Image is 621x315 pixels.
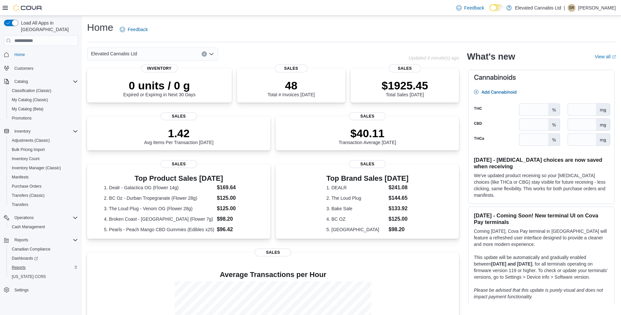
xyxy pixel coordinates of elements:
[267,79,315,92] p: 48
[7,182,81,191] button: Purchase Orders
[9,137,78,144] span: Adjustments (Classic)
[7,222,81,232] button: Cash Management
[9,105,78,113] span: My Catalog (Beta)
[12,88,51,93] span: Classification (Classic)
[7,200,81,209] button: Transfers
[9,173,78,181] span: Manifests
[12,236,78,244] span: Reports
[9,201,31,209] a: Transfers
[7,104,81,114] button: My Catalog (Beta)
[12,202,28,207] span: Transfers
[7,154,81,163] button: Inventory Count
[389,205,409,213] dd: $133.92
[612,55,616,59] svg: External link
[144,127,213,140] p: 1.42
[9,155,42,163] a: Inventory Count
[1,235,81,245] button: Reports
[9,223,78,231] span: Cash Management
[382,79,428,92] p: $1925.45
[12,286,78,294] span: Settings
[12,214,36,222] button: Operations
[474,172,609,198] p: We've updated product receiving so your [MEDICAL_DATA] choices (like THCa or CBG) stay visible fo...
[491,261,532,267] strong: [DATE] and [DATE]
[12,256,38,261] span: Dashboards
[4,47,78,312] nav: Complex example
[9,245,78,253] span: Canadian Compliance
[9,182,44,190] a: Purchase Orders
[464,5,484,11] span: Feedback
[1,127,81,136] button: Inventory
[12,138,50,143] span: Adjustments (Classic)
[12,127,33,135] button: Inventory
[14,79,28,84] span: Catalog
[12,175,28,180] span: Manifests
[160,160,197,168] span: Sales
[92,271,454,279] h4: Average Transactions per Hour
[1,285,81,295] button: Settings
[9,182,78,190] span: Purchase Orders
[326,175,409,182] h3: Top Brand Sales [DATE]
[9,273,78,281] span: Washington CCRS
[9,164,78,172] span: Inventory Manager (Classic)
[9,192,78,199] span: Transfers (Classic)
[568,4,575,12] div: Spencer Reynolds
[7,191,81,200] button: Transfers (Classic)
[515,4,561,12] p: Elevated Cannabis Ltd
[12,65,36,72] a: Customers
[87,21,113,34] h1: Home
[12,78,30,85] button: Catalog
[339,127,396,140] p: $40.11
[9,137,52,144] a: Adjustments (Classic)
[9,223,47,231] a: Cash Management
[9,273,48,281] a: [US_STATE] CCRS
[128,26,148,33] span: Feedback
[14,287,28,293] span: Settings
[104,175,254,182] h3: Top Product Sales [DATE]
[12,224,45,230] span: Cash Management
[14,215,34,220] span: Operations
[12,116,32,121] span: Promotions
[217,226,253,233] dd: $96.42
[12,165,61,171] span: Inventory Manager (Classic)
[409,55,459,61] p: Updated 4 minute(s) ago
[326,226,386,233] dt: 5. [GEOGRAPHIC_DATA]
[474,287,603,299] em: Please be advised that this update is purely visual and does not impact payment functionality.
[12,51,27,59] a: Home
[9,254,41,262] a: Dashboards
[326,216,386,222] dt: 4. BC OZ
[12,286,31,294] a: Settings
[104,195,214,201] dt: 2. BC Oz - Durban Tropegranate (Flower 28g)
[564,4,565,12] p: |
[12,274,46,279] span: [US_STATE] CCRS
[389,65,421,72] span: Sales
[467,51,515,62] h2: What's new
[326,184,386,191] dt: 1. DEALR
[18,20,78,33] span: Load All Apps in [GEOGRAPHIC_DATA]
[12,265,26,270] span: Reports
[12,184,42,189] span: Purchase Orders
[7,145,81,154] button: Bulk Pricing Import
[104,226,214,233] dt: 5. Pearls - Peach Mango CBD Gummies (Edibles x25)
[160,112,197,120] span: Sales
[12,193,45,198] span: Transfers (Classic)
[389,226,409,233] dd: $98.20
[326,205,386,212] dt: 3. Bake Sale
[1,77,81,86] button: Catalog
[1,63,81,73] button: Customers
[9,105,46,113] a: My Catalog (Beta)
[9,146,78,154] span: Bulk Pricing Import
[14,66,33,71] span: Customers
[9,114,78,122] span: Promotions
[217,205,253,213] dd: $125.00
[9,201,78,209] span: Transfers
[12,78,78,85] span: Catalog
[12,247,50,252] span: Canadian Compliance
[267,79,315,97] div: Total # Invoices [DATE]
[474,212,609,225] h3: [DATE] - Coming Soon! New terminal UI on Cova Pay terminals
[9,173,31,181] a: Manifests
[1,213,81,222] button: Operations
[14,237,28,243] span: Reports
[12,127,78,135] span: Inventory
[7,245,81,254] button: Canadian Compliance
